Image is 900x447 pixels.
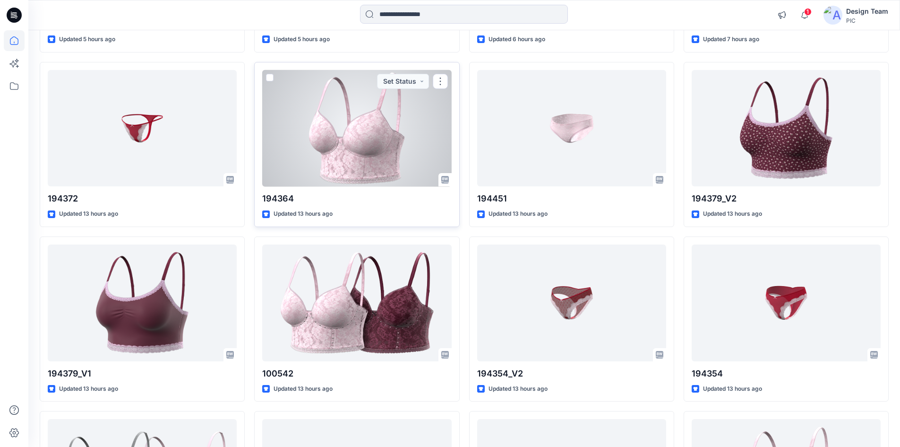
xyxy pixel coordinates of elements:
a: 194451 [477,70,666,187]
a: 194354_V2 [477,245,666,361]
p: Updated 6 hours ago [489,35,545,44]
p: 100542 [262,367,451,380]
p: Updated 13 hours ago [489,209,548,219]
div: PIC [846,17,888,24]
a: 100542 [262,245,451,361]
p: 194451 [477,192,666,205]
p: Updated 13 hours ago [274,384,333,394]
p: 194379_V2 [692,192,881,205]
p: 194379_V1 [48,367,237,380]
a: 194354 [692,245,881,361]
a: 194372 [48,70,237,187]
p: Updated 13 hours ago [703,384,762,394]
a: 194379_V1 [48,245,237,361]
p: Updated 7 hours ago [703,35,759,44]
p: 194372 [48,192,237,205]
p: Updated 13 hours ago [489,384,548,394]
p: Updated 13 hours ago [59,384,118,394]
p: Updated 5 hours ago [274,35,330,44]
p: Updated 5 hours ago [59,35,115,44]
p: Updated 13 hours ago [59,209,118,219]
div: Design Team [846,6,888,17]
a: 194364 [262,70,451,187]
p: Updated 13 hours ago [274,209,333,219]
p: 194364 [262,192,451,205]
a: 194379_V2 [692,70,881,187]
p: 194354_V2 [477,367,666,380]
img: avatar [823,6,842,25]
p: Updated 13 hours ago [703,209,762,219]
p: 194354 [692,367,881,380]
span: 1 [804,8,812,16]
